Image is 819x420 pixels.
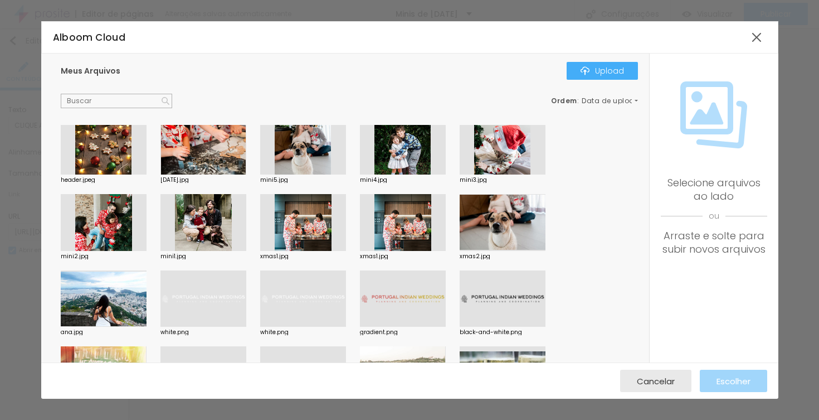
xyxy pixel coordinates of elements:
[620,370,691,392] button: Cancelar
[260,177,346,183] div: mini5.jpg
[162,97,169,105] img: Icone
[61,94,172,108] input: Buscar
[680,81,747,148] img: Icone
[360,177,446,183] div: mini4.jpg
[551,98,638,104] div: :
[661,203,767,229] span: ou
[700,370,767,392] button: Escolher
[160,330,246,335] div: white.png
[53,31,126,44] span: Alboom Cloud
[582,98,640,104] span: Data de upload
[460,177,545,183] div: mini3.jpg
[661,176,767,256] div: Selecione arquivos ao lado Arraste e solte para subir novos arquivos
[61,65,120,76] span: Meus Arquivos
[260,254,346,259] div: xmas1.jpg
[716,376,750,386] span: Escolher
[61,330,147,335] div: ana.jpg
[460,330,545,335] div: black-and-white.png
[637,376,675,386] span: Cancelar
[61,177,147,183] div: header.jpeg
[581,66,589,75] img: Icone
[61,254,147,259] div: mini2.jpg
[360,254,446,259] div: xmas1.jpg
[160,177,246,183] div: [DATE].jpg
[260,330,346,335] div: white.png
[460,254,545,259] div: xmas2.jpg
[360,330,446,335] div: gradient.png
[551,96,577,105] span: Ordem
[160,254,246,259] div: mini1.jpg
[581,66,624,75] div: Upload
[567,62,638,80] button: IconeUpload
